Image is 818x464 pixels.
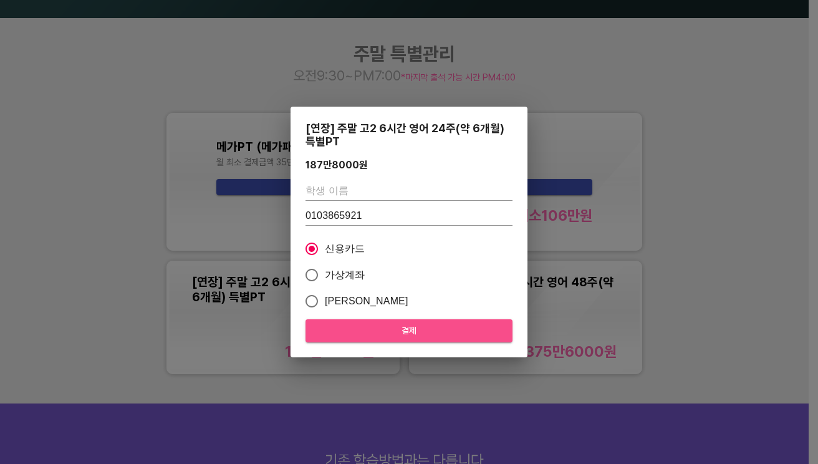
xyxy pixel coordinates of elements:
[306,122,512,148] div: [연장] 주말 고2 6시간 영어 24주(약 6개월) 특별PT
[306,206,512,226] input: 학생 연락처
[306,319,512,342] button: 결제
[306,159,368,171] div: 187만8000 원
[325,268,365,283] span: 가상계좌
[325,241,365,256] span: 신용카드
[325,294,408,309] span: [PERSON_NAME]
[315,323,503,339] span: 결제
[306,181,512,201] input: 학생 이름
